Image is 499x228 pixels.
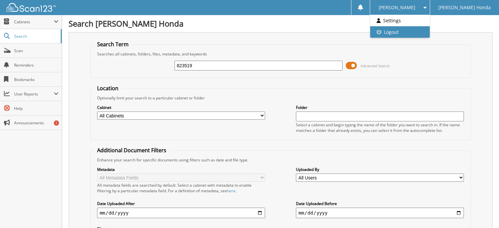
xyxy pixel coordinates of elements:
a: Settings [370,15,429,26]
div: Optionally limit your search to a particular cabinet or folder [94,95,468,101]
legend: Additional Document Filters [94,147,170,154]
label: Date Uploaded Before [296,201,464,206]
label: Metadata [97,167,265,172]
label: Date Uploaded After [97,201,265,206]
span: Advanced Search [361,63,390,68]
span: Announcements [14,120,58,126]
a: here [227,188,236,194]
h1: Search [PERSON_NAME] Honda [69,18,492,29]
span: [PERSON_NAME] Honda [438,6,491,10]
label: Folder [296,105,464,110]
a: Logout [370,26,429,38]
label: Cabinet [97,105,265,110]
div: Select a cabinet and begin typing the name of the folder you want to search in. If the name match... [296,122,464,133]
span: Help [14,106,58,111]
label: Uploaded By [296,167,464,172]
span: Scan [14,48,58,53]
span: [PERSON_NAME] [378,6,415,10]
span: Bookmarks [14,77,58,82]
span: User Reports [14,91,54,97]
div: 1 [54,120,59,126]
span: Reminders [14,62,58,68]
input: start [97,208,265,218]
legend: Search Term [94,41,132,48]
span: Search [14,33,57,39]
img: scan123-logo-white.svg [7,3,56,12]
div: Enhance your search for specific documents using filters such as date and file type. [94,157,468,163]
span: Cabinets [14,19,54,25]
div: Searches all cabinets, folders, files, metadata, and keywords [94,51,468,57]
legend: Location [94,85,122,92]
div: All metadata fields are searched by default. Select a cabinet with metadata to enable filtering b... [97,182,265,194]
input: end [296,208,464,218]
